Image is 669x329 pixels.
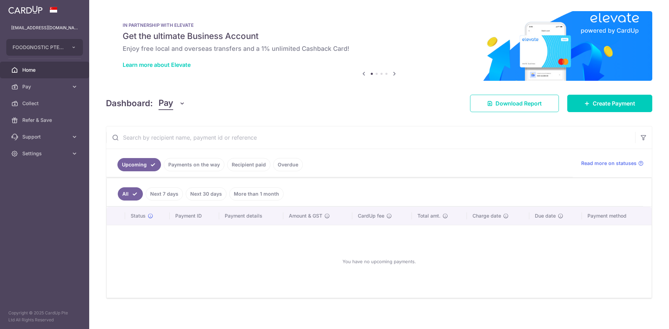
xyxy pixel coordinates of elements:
[358,212,384,219] span: CardUp fee
[106,97,153,110] h4: Dashboard:
[593,99,635,108] span: Create Payment
[582,207,652,225] th: Payment method
[186,187,226,201] a: Next 30 days
[417,212,440,219] span: Total amt.
[581,160,644,167] a: Read more on statuses
[22,117,68,124] span: Refer & Save
[106,11,652,81] img: Renovation banner
[159,97,173,110] span: Pay
[22,83,68,90] span: Pay
[123,45,636,53] h6: Enjoy free local and overseas transfers and a 1% unlimited Cashback Card!
[567,95,652,112] a: Create Payment
[273,158,303,171] a: Overdue
[22,150,68,157] span: Settings
[159,97,185,110] button: Pay
[115,231,643,292] div: You have no upcoming payments.
[13,44,64,51] span: FOODGNOSTIC PTE. LTD.
[170,207,219,225] th: Payment ID
[227,158,270,171] a: Recipient paid
[123,61,191,68] a: Learn more about Elevate
[472,212,501,219] span: Charge date
[535,212,556,219] span: Due date
[131,212,146,219] span: Status
[22,66,68,73] span: Home
[117,158,161,171] a: Upcoming
[495,99,542,108] span: Download Report
[11,24,78,31] p: [EMAIL_ADDRESS][DOMAIN_NAME]
[289,212,322,219] span: Amount & GST
[106,126,635,149] input: Search by recipient name, payment id or reference
[229,187,284,201] a: More than 1 month
[470,95,559,112] a: Download Report
[581,160,637,167] span: Read more on statuses
[146,187,183,201] a: Next 7 days
[164,158,224,171] a: Payments on the way
[6,39,83,56] button: FOODGNOSTIC PTE. LTD.
[219,207,283,225] th: Payment details
[118,187,143,201] a: All
[8,6,43,14] img: CardUp
[123,31,636,42] h5: Get the ultimate Business Account
[22,100,68,107] span: Collect
[22,133,68,140] span: Support
[123,22,636,28] p: IN PARTNERSHIP WITH ELEVATE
